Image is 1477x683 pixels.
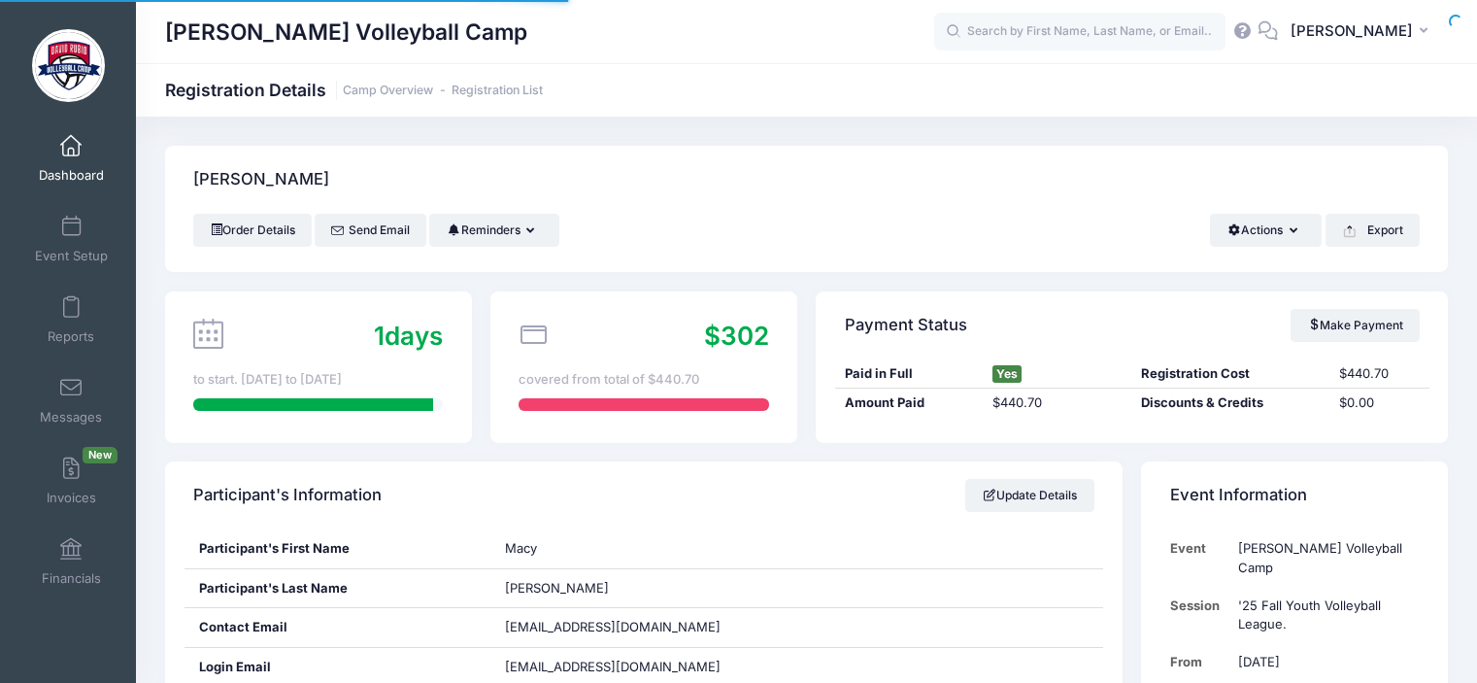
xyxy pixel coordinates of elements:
[25,205,117,273] a: Event Setup
[35,248,108,264] span: Event Setup
[704,321,769,351] span: $302
[315,214,426,247] a: Send Email
[374,317,443,355] div: days
[48,328,94,345] span: Reports
[934,13,1225,51] input: Search by First Name, Last Name, or Email...
[1326,214,1420,247] button: Export
[1278,10,1448,54] button: [PERSON_NAME]
[25,528,117,596] a: Financials
[193,153,329,208] h4: [PERSON_NAME]
[845,297,967,353] h4: Payment Status
[165,80,543,100] h1: Registration Details
[1170,468,1307,524] h4: Event Information
[835,364,984,384] div: Paid in Full
[1170,529,1229,587] td: Event
[1210,214,1322,247] button: Actions
[25,447,117,515] a: InvoicesNew
[519,370,768,390] div: covered from total of $440.70
[1291,20,1413,42] span: [PERSON_NAME]
[193,468,382,524] h4: Participant's Information
[1228,643,1419,681] td: [DATE]
[505,580,609,596] span: [PERSON_NAME]
[83,447,117,463] span: New
[505,658,748,677] span: [EMAIL_ADDRESS][DOMAIN_NAME]
[1170,587,1229,644] td: Session
[965,479,1094,512] a: Update Details
[992,365,1022,383] span: Yes
[374,321,385,351] span: 1
[193,214,312,247] a: Order Details
[343,84,433,98] a: Camp Overview
[42,570,101,587] span: Financials
[193,370,443,390] div: to start. [DATE] to [DATE]
[185,569,491,608] div: Participant's Last Name
[185,608,491,647] div: Contact Email
[835,393,984,413] div: Amount Paid
[25,124,117,192] a: Dashboard
[47,490,96,506] span: Invoices
[1291,309,1420,342] a: Make Payment
[32,29,105,102] img: David Rubio Volleyball Camp
[25,286,117,354] a: Reports
[1330,393,1429,413] div: $0.00
[1170,643,1229,681] td: From
[505,540,537,556] span: Macy
[25,366,117,434] a: Messages
[505,619,721,634] span: [EMAIL_ADDRESS][DOMAIN_NAME]
[452,84,543,98] a: Registration List
[1132,393,1330,413] div: Discounts & Credits
[984,393,1132,413] div: $440.70
[39,167,104,184] span: Dashboard
[1132,364,1330,384] div: Registration Cost
[185,529,491,568] div: Participant's First Name
[1228,529,1419,587] td: [PERSON_NAME] Volleyball Camp
[165,10,527,54] h1: [PERSON_NAME] Volleyball Camp
[429,214,558,247] button: Reminders
[40,409,102,426] span: Messages
[1330,364,1429,384] div: $440.70
[1228,587,1419,644] td: '25 Fall Youth Volleyball League.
